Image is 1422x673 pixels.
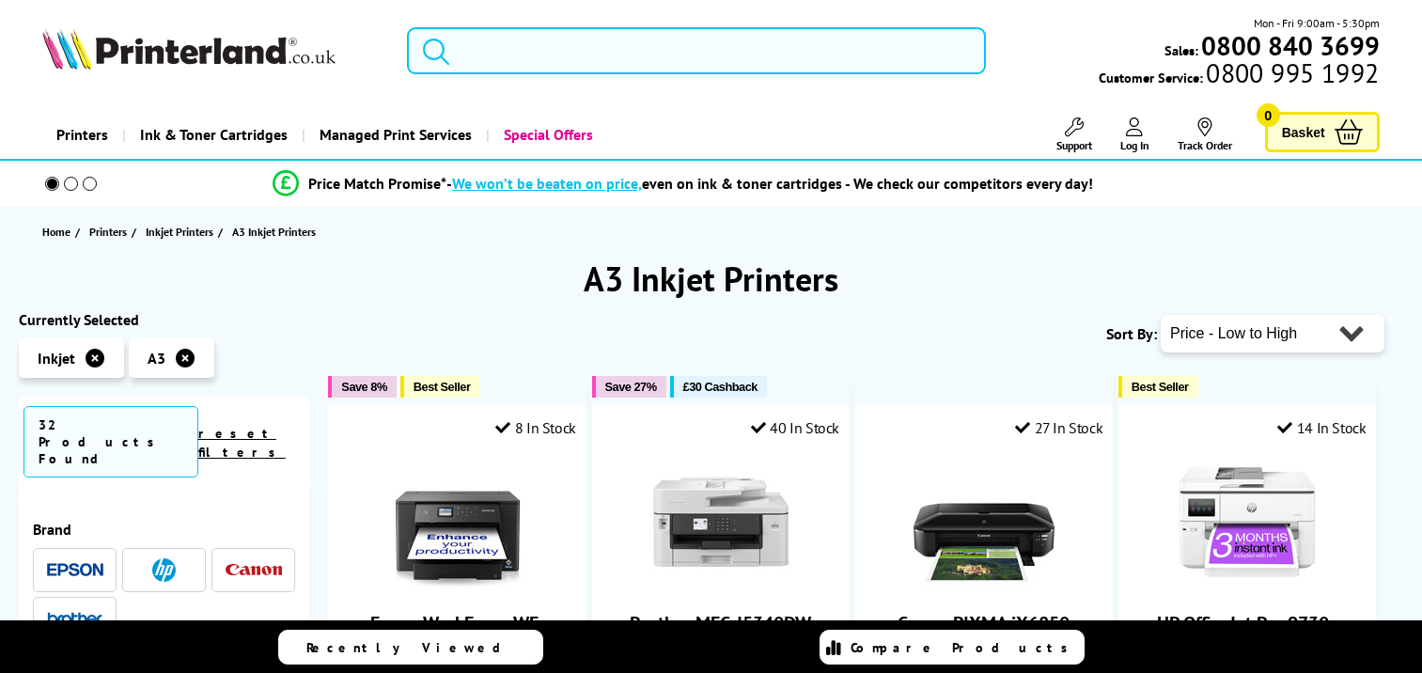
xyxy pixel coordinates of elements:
[89,222,127,242] span: Printers
[47,607,103,631] a: Brother
[400,376,480,398] button: Best Seller
[1257,103,1280,127] span: 0
[1177,451,1318,592] img: HP OfficeJet Pro 9730e
[278,630,543,665] a: Recently Viewed
[370,611,545,660] a: Epson WorkForce WF-7310DTW
[146,222,218,242] a: Inkjet Printers
[387,577,528,596] a: Epson WorkForce WF-7310DTW
[47,563,103,577] img: Epson
[89,222,132,242] a: Printers
[605,380,657,394] span: Save 27%
[152,558,176,582] img: HP
[42,111,122,159] a: Printers
[387,451,528,592] img: Epson WorkForce WF-7310DTW
[19,310,309,329] div: Currently Selected
[148,349,165,368] span: A3
[1157,611,1338,635] a: HP OfficeJet Pro 9730e
[226,558,282,582] a: Canon
[1120,138,1149,152] span: Log In
[23,406,198,477] span: 32 Products Found
[308,174,446,193] span: Price Match Promise*
[1265,112,1380,152] a: Basket 0
[9,167,1356,200] li: modal_Promise
[1198,37,1380,55] a: 0800 840 3699
[47,612,103,625] img: Brother
[42,28,383,73] a: Printerland Logo
[820,630,1085,665] a: Compare Products
[42,28,336,70] img: Printerland Logo
[650,451,791,592] img: Brother MFC-J5340DW
[33,520,295,539] span: Brand
[1106,324,1157,343] span: Sort By:
[630,611,811,635] a: Brother MFC-J5340DW
[226,564,282,576] img: Canon
[486,111,607,159] a: Special Offers
[47,558,103,582] a: Epson
[650,577,791,596] a: Brother MFC-J5340DW
[851,639,1078,656] span: Compare Products
[683,380,758,394] span: £30 Cashback
[592,376,666,398] button: Save 27%
[328,376,396,398] button: Save 8%
[751,418,839,437] div: 40 In Stock
[1178,117,1232,152] a: Track Order
[122,111,302,159] a: Ink & Toner Cartridges
[136,558,193,582] a: HP
[19,257,1403,301] h1: A3 Inkjet Printers
[306,639,520,656] span: Recently Viewed
[1118,376,1198,398] button: Best Seller
[1201,28,1380,63] b: 0800 840 3699
[914,451,1055,592] img: Canon PIXMA iX6850
[898,611,1070,635] a: Canon PIXMA iX6850
[1015,418,1102,437] div: 27 In Stock
[670,376,767,398] button: £30 Cashback
[198,425,286,461] a: reset filters
[1254,14,1380,32] span: Mon - Fri 9:00am - 5:30pm
[140,111,288,159] span: Ink & Toner Cartridges
[1203,64,1379,82] span: 0800 995 1992
[1177,577,1318,596] a: HP OfficeJet Pro 9730e
[1277,418,1366,437] div: 14 In Stock
[1282,119,1325,145] span: Basket
[302,111,486,159] a: Managed Print Services
[146,222,213,242] span: Inkjet Printers
[1164,41,1198,59] span: Sales:
[1120,117,1149,152] a: Log In
[1099,64,1379,86] span: Customer Service:
[38,349,75,368] span: Inkjet
[1056,138,1092,152] span: Support
[446,174,1093,193] div: - even on ink & toner cartridges - We check our competitors every day!
[495,418,576,437] div: 8 In Stock
[414,380,471,394] span: Best Seller
[341,380,386,394] span: Save 8%
[914,577,1055,596] a: Canon PIXMA iX6850
[232,225,316,239] span: A3 Inkjet Printers
[1056,117,1092,152] a: Support
[1132,380,1189,394] span: Best Seller
[42,222,75,242] a: Home
[452,174,642,193] span: We won’t be beaten on price,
